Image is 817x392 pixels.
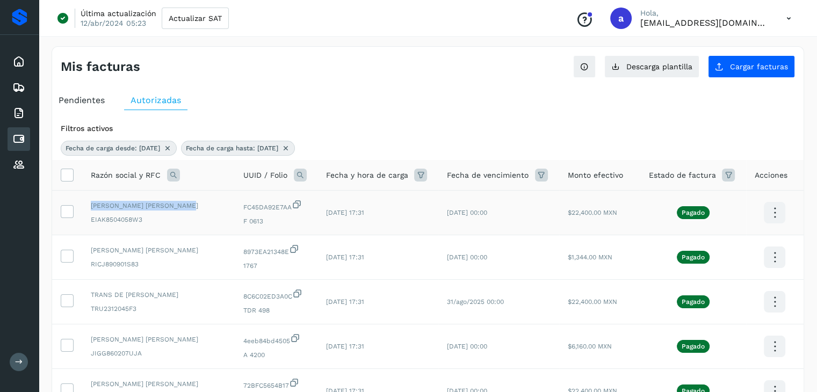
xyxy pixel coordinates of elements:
[81,9,156,18] p: Última actualización
[326,170,408,181] span: Fecha y hora de carga
[243,244,308,257] span: 8973EA21348E
[243,170,287,181] span: UUID / Folio
[169,14,222,22] span: Actualizar SAT
[8,76,30,99] div: Embarques
[243,216,308,226] span: F 0613
[181,141,295,156] div: Fecha de carga hasta: 2025-06-30
[568,253,612,261] span: $1,344.00 MXN
[447,170,529,181] span: Fecha de vencimiento
[91,349,226,358] span: JIGG860207UJA
[61,123,795,134] div: Filtros activos
[59,95,105,105] span: Pendientes
[326,253,364,261] span: [DATE] 17:31
[8,50,30,74] div: Inicio
[8,101,30,125] div: Facturas
[568,343,612,350] span: $6,160.00 MXN
[243,350,308,360] span: A 4200
[447,209,487,216] span: [DATE] 00:00
[604,55,699,78] button: Descarga plantilla
[91,304,226,314] span: TRU2312045F3
[682,209,705,216] p: Pagado
[682,343,705,350] p: Pagado
[243,306,308,315] span: TDR 498
[243,261,308,271] span: 1767
[81,18,146,28] p: 12/abr/2024 05:23
[568,209,617,216] span: $22,400.00 MXN
[447,298,504,306] span: 31/ago/2025 00:00
[682,298,705,306] p: Pagado
[326,209,364,216] span: [DATE] 17:31
[568,170,623,181] span: Monto efectivo
[91,290,226,300] span: TRANS DE [PERSON_NAME]
[243,378,308,390] span: 72BFC5654B17
[640,18,769,28] p: admon@logicen.com.mx
[682,253,705,261] p: Pagado
[61,141,177,156] div: Fecha de carga desde: 2025-06-01
[640,9,769,18] p: Hola,
[91,379,226,389] span: [PERSON_NAME] [PERSON_NAME]
[91,201,226,210] span: [PERSON_NAME] [PERSON_NAME]
[730,63,788,70] span: Cargar facturas
[8,127,30,151] div: Cuentas por pagar
[326,298,364,306] span: [DATE] 17:31
[131,95,181,105] span: Autorizadas
[447,343,487,350] span: [DATE] 00:00
[243,199,308,212] span: FC45DA92E7AA
[708,55,795,78] button: Cargar facturas
[326,343,364,350] span: [DATE] 17:31
[66,143,160,153] span: Fecha de carga desde: [DATE]
[568,298,617,306] span: $22,400.00 MXN
[162,8,229,29] button: Actualizar SAT
[91,170,161,181] span: Razón social y RFC
[648,170,715,181] span: Estado de factura
[91,245,226,255] span: [PERSON_NAME] [PERSON_NAME]
[8,153,30,177] div: Proveedores
[243,288,308,301] span: 8C6C02ED3A0C
[186,143,278,153] span: Fecha de carga hasta: [DATE]
[755,170,787,181] span: Acciones
[243,333,308,346] span: 4eeb84bd4505
[61,59,140,75] h4: Mis facturas
[626,63,692,70] span: Descarga plantilla
[447,253,487,261] span: [DATE] 00:00
[91,335,226,344] span: [PERSON_NAME] [PERSON_NAME]
[91,259,226,269] span: RICJ890901S83
[91,215,226,224] span: EIAK8504058W3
